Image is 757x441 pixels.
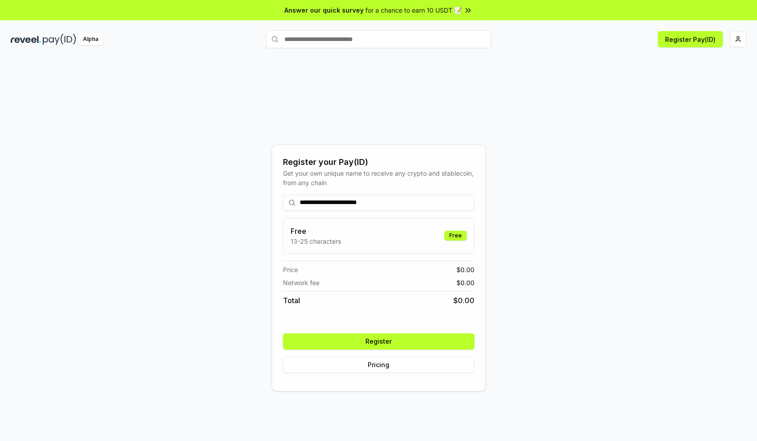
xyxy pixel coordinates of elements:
p: 13-25 characters [291,236,341,246]
button: Register [283,333,474,350]
h3: Free [291,226,341,236]
div: Alpha [78,34,103,45]
span: $ 0.00 [453,295,474,306]
span: Price [283,265,298,274]
button: Register Pay(ID) [658,31,723,47]
span: for a chance to earn 10 USDT 📝 [365,5,462,15]
img: reveel_dark [11,34,41,45]
span: $ 0.00 [456,265,474,274]
span: $ 0.00 [456,278,474,287]
span: Network fee [283,278,319,287]
button: Pricing [283,357,474,373]
div: Free [444,231,467,241]
div: Get your own unique name to receive any crypto and stablecoin, from any chain [283,168,474,187]
img: pay_id [43,34,76,45]
span: Total [283,295,300,306]
span: Answer our quick survey [284,5,364,15]
div: Register your Pay(ID) [283,156,474,168]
